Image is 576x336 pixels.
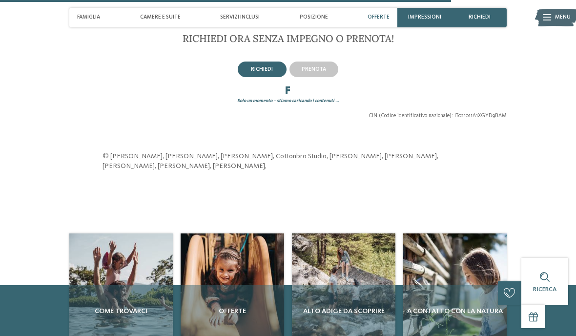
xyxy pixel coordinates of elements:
[469,14,491,21] span: richiedi
[183,32,394,44] span: RICHIEDI ORA SENZA IMPEGNO O PRENOTA!
[302,66,326,72] span: prenota
[533,286,556,293] span: Ricerca
[251,66,273,72] span: richiedi
[73,306,169,316] span: Come trovarci
[368,14,390,21] span: Offerte
[408,14,441,21] span: Impressioni
[69,98,507,104] div: Solo un momento – stiamo caricando i contenuti …
[407,306,503,316] span: A contatto con la natura
[369,112,507,120] span: CIN (Codice identificativo nazionale): IT021011A1XGYD9BAM
[140,14,181,21] span: Camere e Suite
[300,14,328,21] span: Posizione
[220,14,260,21] span: Servizi inclusi
[185,306,280,316] span: Offerte
[103,151,473,171] p: © [PERSON_NAME], [PERSON_NAME], [PERSON_NAME], Cottonbro Studio, [PERSON_NAME], [PERSON_NAME], [P...
[288,60,340,79] a: prenota
[77,14,100,21] span: Famiglia
[296,306,391,316] span: Alto Adige da scoprire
